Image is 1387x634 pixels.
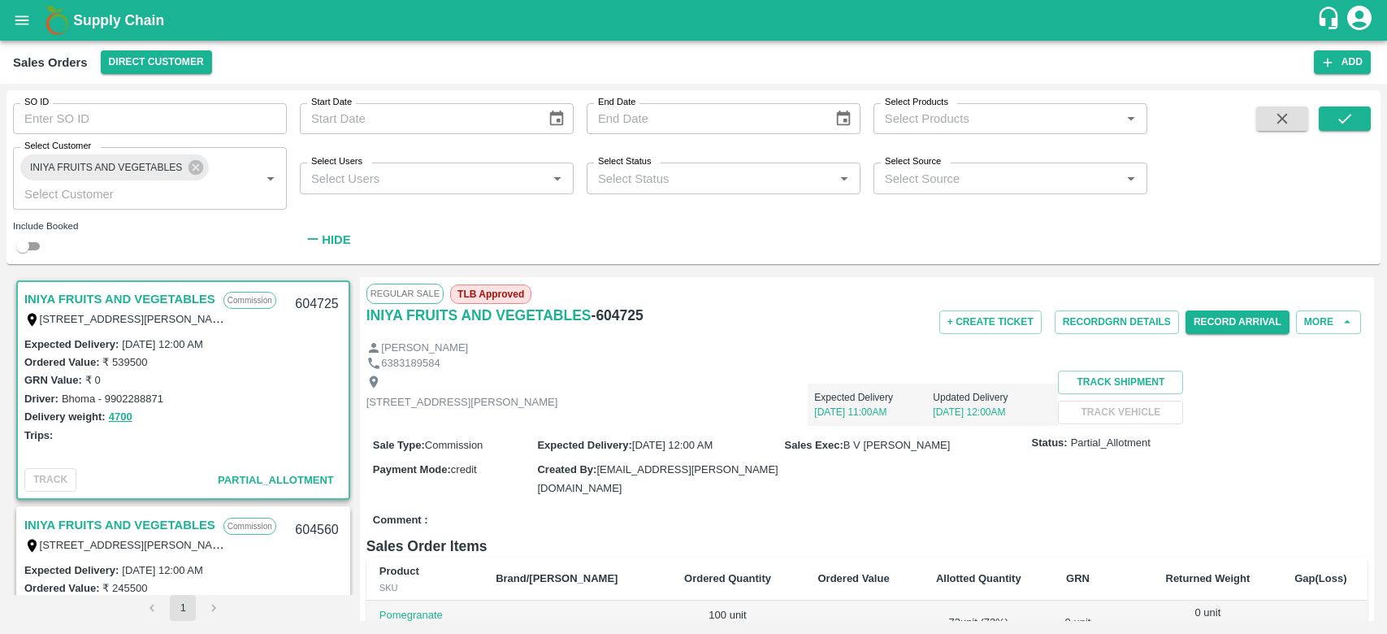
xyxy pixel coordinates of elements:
[311,96,352,109] label: Start Date
[379,580,470,595] div: SKU
[381,341,468,356] p: [PERSON_NAME]
[366,304,592,327] a: INIYA FRUITS AND VEGETABLES
[24,356,99,368] label: Ordered Value:
[3,2,41,39] button: open drawer
[632,439,713,451] span: [DATE] 12:00 AM
[939,310,1042,334] button: + Create Ticket
[379,608,470,623] p: Pomegranate
[1066,572,1090,584] b: GRN
[73,9,1316,32] a: Supply Chain
[933,405,1051,419] p: [DATE] 12:00AM
[260,168,281,189] button: Open
[878,108,1116,129] input: Select Products
[305,167,542,189] input: Select Users
[684,572,771,584] b: Ordered Quantity
[537,463,596,475] label: Created By :
[40,312,232,325] label: [STREET_ADDRESS][PERSON_NAME]
[1296,310,1361,334] button: More
[451,463,477,475] span: credit
[13,52,88,73] div: Sales Orders
[379,565,419,577] b: Product
[373,513,428,528] label: Comment :
[885,96,948,109] label: Select Products
[496,572,618,584] b: Brand/[PERSON_NAME]
[592,167,829,189] input: Select Status
[366,395,558,410] p: [STREET_ADDRESS][PERSON_NAME]
[598,155,652,168] label: Select Status
[1071,436,1151,451] span: Partial_Allotment
[102,356,147,368] label: ₹ 539500
[122,338,202,350] label: [DATE] 12:00 AM
[1032,436,1068,451] label: Status:
[300,226,355,254] button: Hide
[300,103,535,134] input: Start Date
[24,410,106,423] label: Delivery weight:
[373,439,425,451] label: Sale Type :
[587,103,821,134] input: End Date
[122,564,202,576] label: [DATE] 12:00 AM
[62,393,163,405] label: Bhoma - 9902288871
[24,582,99,594] label: Ordered Value:
[878,167,1116,189] input: Select Source
[13,103,287,134] input: Enter SO ID
[885,155,941,168] label: Select Source
[843,439,950,451] span: B V [PERSON_NAME]
[598,96,635,109] label: End Date
[373,463,451,475] label: Payment Mode :
[541,103,572,134] button: Choose date
[24,338,119,350] label: Expected Delivery :
[537,463,778,493] span: [EMAIL_ADDRESS][PERSON_NAME][DOMAIN_NAME]
[817,572,889,584] b: Ordered Value
[425,439,483,451] span: Commission
[381,356,440,371] p: 6383189584
[592,304,644,327] h6: - 604725
[936,572,1021,584] b: Allotted Quantity
[137,595,229,621] nav: pagination navigation
[834,168,855,189] button: Open
[1316,6,1345,35] div: customer-support
[785,439,843,451] label: Sales Exec :
[20,154,209,180] div: INIYA FRUITS AND VEGETABLES
[24,96,49,109] label: SO ID
[450,284,531,304] span: TLB Approved
[24,515,215,536] a: INIYA FRUITS AND VEGETABLES
[814,405,933,419] p: [DATE] 11:00AM
[828,103,859,134] button: Choose date
[223,518,276,535] p: Commission
[1166,572,1250,584] b: Returned Weight
[24,429,53,441] label: Trips:
[1055,310,1179,334] button: RecordGRN Details
[109,408,132,427] button: 4700
[218,474,334,486] span: Partial_Allotment
[13,219,287,233] div: Include Booked
[223,292,276,309] p: Commission
[1058,371,1183,394] button: Track Shipment
[1314,50,1371,74] button: Add
[1294,572,1346,584] b: Gap(Loss)
[814,390,933,405] p: Expected Delivery
[24,564,119,576] label: Expected Delivery :
[547,168,568,189] button: Open
[285,285,348,324] div: 604725
[1345,3,1374,37] div: account of current user
[285,511,348,549] div: 604560
[311,155,362,168] label: Select Users
[73,12,164,28] b: Supply Chain
[1185,310,1289,334] button: Record Arrival
[1120,108,1142,129] button: Open
[101,50,212,74] button: Select DC
[322,233,350,246] strong: Hide
[102,582,147,594] label: ₹ 245500
[170,595,196,621] button: page 1
[20,159,192,176] span: INIYA FRUITS AND VEGETABLES
[24,140,91,153] label: Select Customer
[18,183,234,204] input: Select Customer
[24,374,82,386] label: GRN Value:
[933,390,1051,405] p: Updated Delivery
[85,374,101,386] label: ₹ 0
[40,538,232,551] label: [STREET_ADDRESS][PERSON_NAME]
[366,535,1367,558] h6: Sales Order Items
[366,284,444,303] span: Regular Sale
[1120,168,1142,189] button: Open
